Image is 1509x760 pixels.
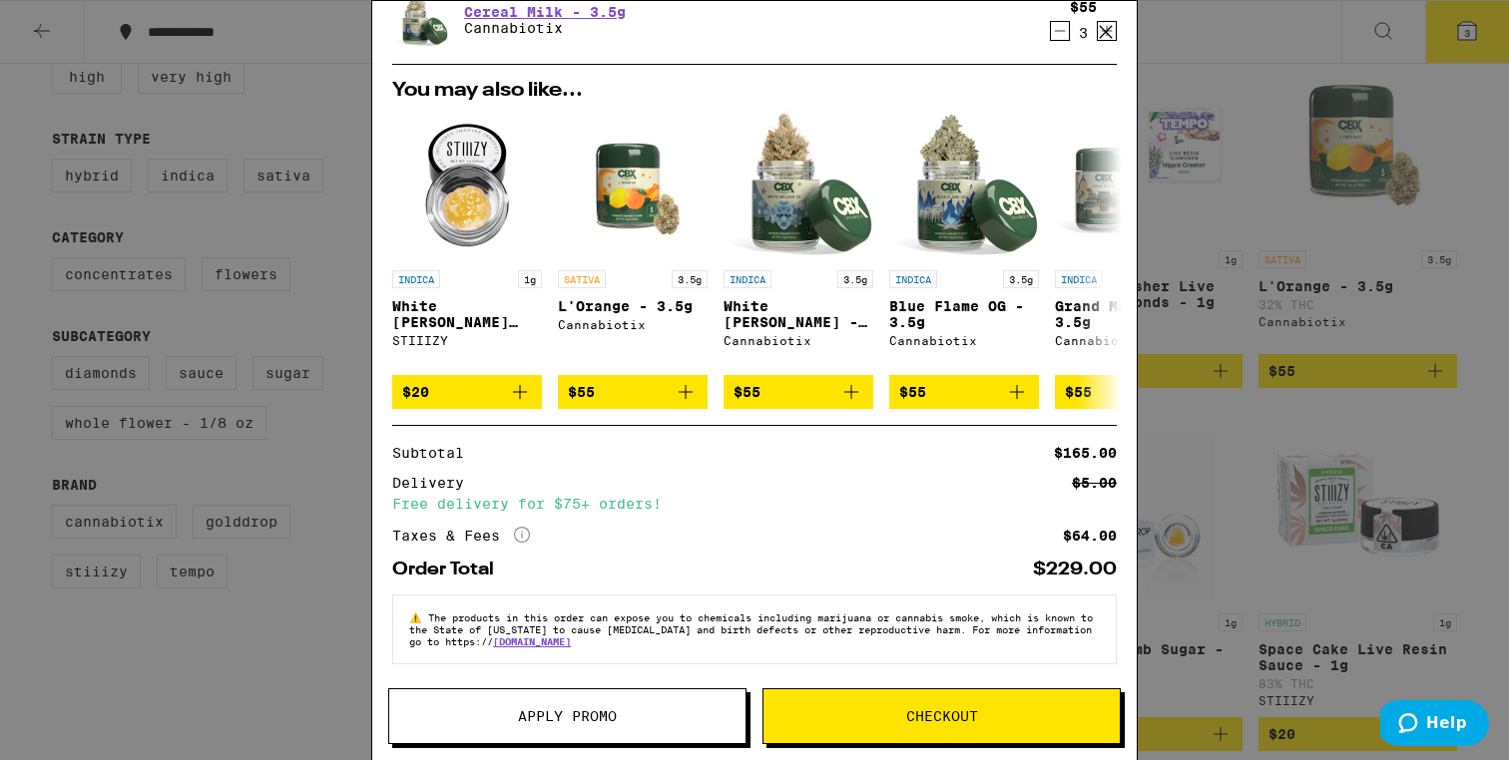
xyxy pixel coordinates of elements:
[518,709,617,723] span: Apply Promo
[1070,25,1097,41] div: 3
[837,270,873,288] p: 3.5g
[724,334,873,347] div: Cannabiotix
[734,384,760,400] span: $55
[1050,21,1070,41] button: Decrement
[388,688,747,744] button: Apply Promo
[889,298,1039,330] p: Blue Flame OG - 3.5g
[568,384,595,400] span: $55
[392,527,530,545] div: Taxes & Fees
[558,111,708,375] a: Open page for L'Orange - 3.5g from Cannabiotix
[889,270,937,288] p: INDICA
[1055,375,1205,409] button: Add to bag
[392,111,542,260] img: STIIIZY - White Walker Live Resin Sauce - 1g
[1055,298,1205,330] p: Grand Master - 3.5g
[1055,111,1205,260] img: Cannabiotix - Grand Master - 3.5g
[889,111,1039,260] img: Cannabiotix - Blue Flame OG - 3.5g
[724,270,771,288] p: INDICA
[889,111,1039,375] a: Open page for Blue Flame OG - 3.5g from Cannabiotix
[392,111,542,375] a: Open page for White Walker Live Resin Sauce - 1g from STIIIZY
[392,561,508,578] div: Order Total
[392,334,542,347] div: STIIIZY
[672,270,708,288] p: 3.5g
[518,270,542,288] p: 1g
[392,81,1117,101] h2: You may also like...
[392,446,478,460] div: Subtotal
[1055,334,1205,347] div: Cannabiotix
[493,635,571,647] a: [DOMAIN_NAME]
[392,476,478,490] div: Delivery
[1033,561,1117,578] div: $229.00
[1055,270,1103,288] p: INDICA
[889,375,1039,409] button: Add to bag
[558,111,708,260] img: Cannabiotix - L'Orange - 3.5g
[402,384,429,400] span: $20
[899,384,926,400] span: $55
[464,20,626,36] p: Cannabiotix
[1072,476,1117,490] div: $5.00
[724,375,873,409] button: Add to bag
[409,611,428,623] span: ⚠️
[558,318,708,331] div: Cannabiotix
[1003,270,1039,288] p: 3.5g
[464,4,626,20] a: Cereal Milk - 3.5g
[1065,384,1092,400] span: $55
[889,334,1039,347] div: Cannabiotix
[558,270,606,288] p: SATIVA
[906,709,978,723] span: Checkout
[1055,111,1205,375] a: Open page for Grand Master - 3.5g from Cannabiotix
[392,298,542,330] p: White [PERSON_NAME] Live Resin Sauce - 1g
[1063,529,1117,543] div: $64.00
[762,688,1121,744] button: Checkout
[1380,700,1489,750] iframe: Opens a widget where you can find more information
[392,375,542,409] button: Add to bag
[724,111,873,260] img: Cannabiotix - White Walker OG - 3.5g
[409,611,1093,647] span: The products in this order can expose you to chemicals including marijuana or cannabis smoke, whi...
[558,375,708,409] button: Add to bag
[1054,446,1117,460] div: $165.00
[558,298,708,314] p: L'Orange - 3.5g
[724,111,873,375] a: Open page for White Walker OG - 3.5g from Cannabiotix
[724,298,873,330] p: White [PERSON_NAME] - 3.5g
[392,497,1117,511] div: Free delivery for $75+ orders!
